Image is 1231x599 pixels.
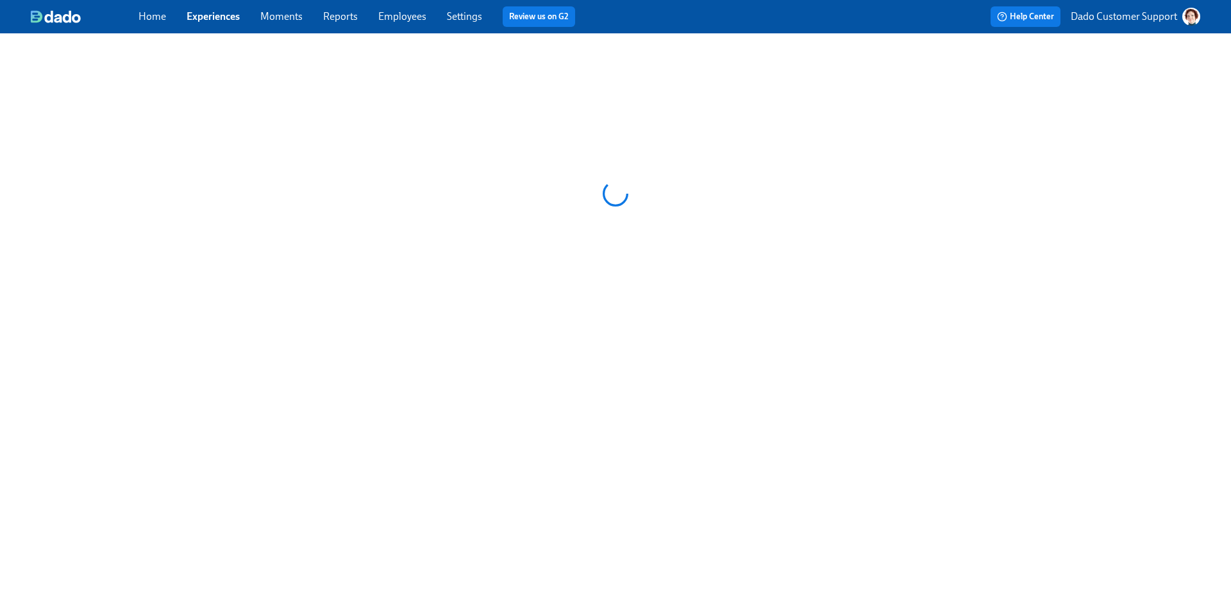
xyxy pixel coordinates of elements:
a: Settings [447,10,482,22]
a: dado [31,10,138,23]
span: Help Center [997,10,1054,23]
button: Review us on G2 [503,6,575,27]
img: dado [31,10,81,23]
a: Moments [260,10,303,22]
a: Reports [323,10,358,22]
a: Review us on G2 [509,10,569,23]
a: Home [138,10,166,22]
p: Dado Customer Support [1071,10,1177,24]
img: AATXAJw-nxTkv1ws5kLOi-TQIsf862R-bs_0p3UQSuGH=s96-c [1182,8,1200,26]
a: Experiences [187,10,240,22]
a: Employees [378,10,426,22]
button: Dado Customer Support [1071,8,1200,26]
button: Help Center [991,6,1060,27]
